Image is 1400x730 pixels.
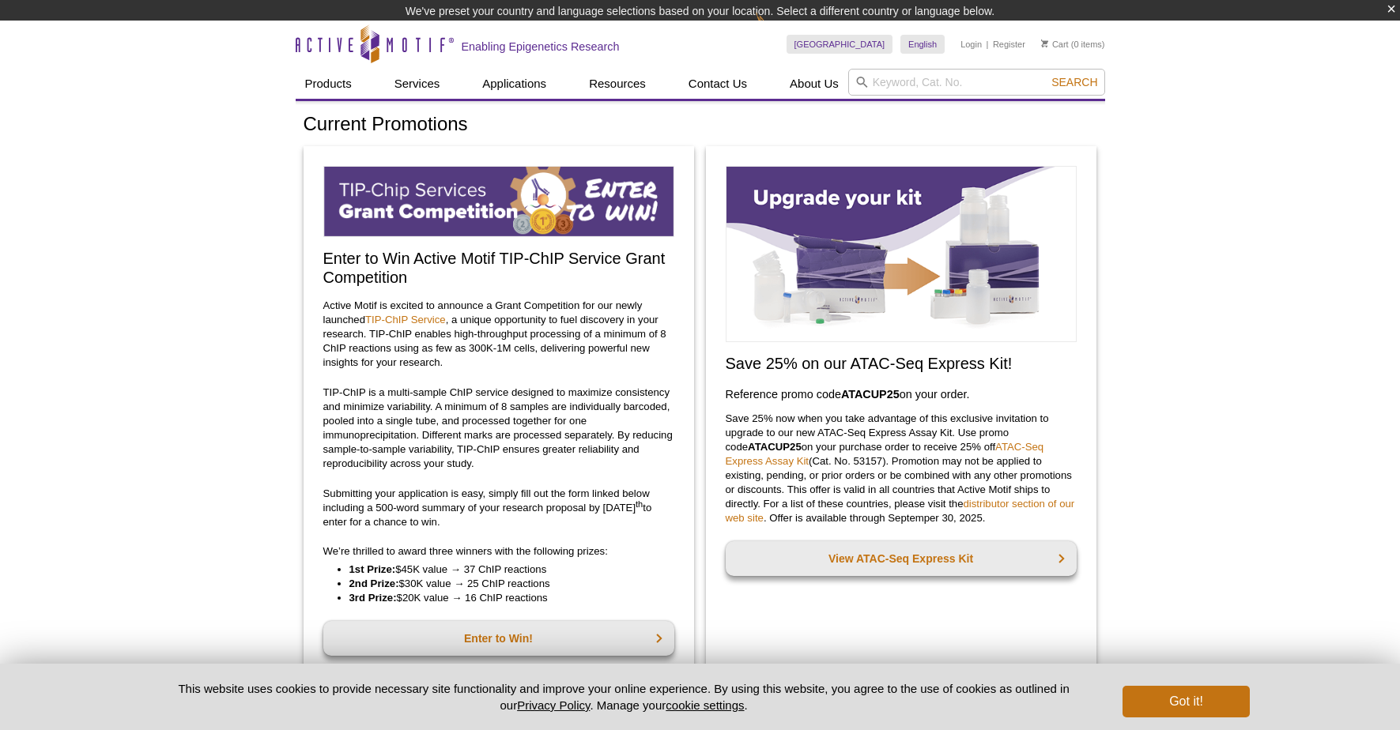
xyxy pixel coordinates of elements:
img: Change Here [756,12,798,49]
img: Save on ATAC-Seq Express Assay Kit [726,166,1077,342]
h2: Save 25% on our ATAC-Seq Express Kit! [726,354,1077,373]
a: distributor section of our web site [726,498,1075,524]
strong: 2nd Prize: [349,578,399,589]
img: TIP-ChIP Service Grant Competition [323,166,674,237]
button: Search [1047,75,1102,89]
a: Contact Us [679,69,757,99]
h2: Enter to Win Active Motif TIP-ChIP Service Grant Competition [323,249,674,287]
h3: Reference promo code on your order. [726,385,1077,404]
button: Got it! [1123,686,1249,717]
a: Cart [1041,39,1069,50]
a: Products [296,69,361,99]
a: Resources [579,69,655,99]
p: Active Motif is excited to announce a Grant Competition for our newly launched , a unique opportu... [323,299,674,370]
h2: Enabling Epigenetics Research [462,40,620,54]
span: Search [1051,76,1097,88]
a: View ATAC-Seq Express Kit [726,541,1077,576]
a: Privacy Policy [517,698,590,712]
a: [GEOGRAPHIC_DATA] [787,35,893,54]
a: Applications [473,69,556,99]
li: (0 items) [1041,35,1105,54]
li: | [987,35,989,54]
a: TIP-ChIP Service [365,314,446,325]
a: About Us [780,69,848,99]
p: We’re thrilled to award three winners with the following prizes: [323,544,674,559]
button: cookie settings [666,698,744,712]
strong: 1st Prize: [349,563,396,575]
p: This website uses cookies to provide necessary site functionality and improve your online experie... [151,680,1097,713]
strong: ATACUP25 [748,441,802,453]
li: $45K value → 37 ChIP reactions [349,563,658,577]
p: Submitting your application is easy, simply fill out the form linked below including a 500-word s... [323,487,674,529]
li: $20K value → 16 ChIP reactions [349,591,658,605]
a: Enter to Win! [323,621,674,656]
p: TIP-ChIP is a multi-sample ChIP service designed to maximize consistency and minimize variability... [323,386,674,471]
img: Your Cart [1041,40,1048,47]
sup: th [636,499,643,508]
a: Services [385,69,450,99]
a: English [900,35,945,54]
a: ATAC-Seq Express Assay Kit [726,441,1044,467]
p: Save 25% now when you take advantage of this exclusive invitation to upgrade to our new ATAC-Seq ... [726,412,1077,525]
a: Login [960,39,982,50]
input: Keyword, Cat. No. [848,69,1105,96]
li: $30K value → 25 ChIP reactions [349,577,658,591]
strong: ATACUP25 [841,388,900,401]
strong: 3rd Prize: [349,592,397,604]
a: Register [993,39,1025,50]
h1: Current Promotions [304,114,1097,137]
